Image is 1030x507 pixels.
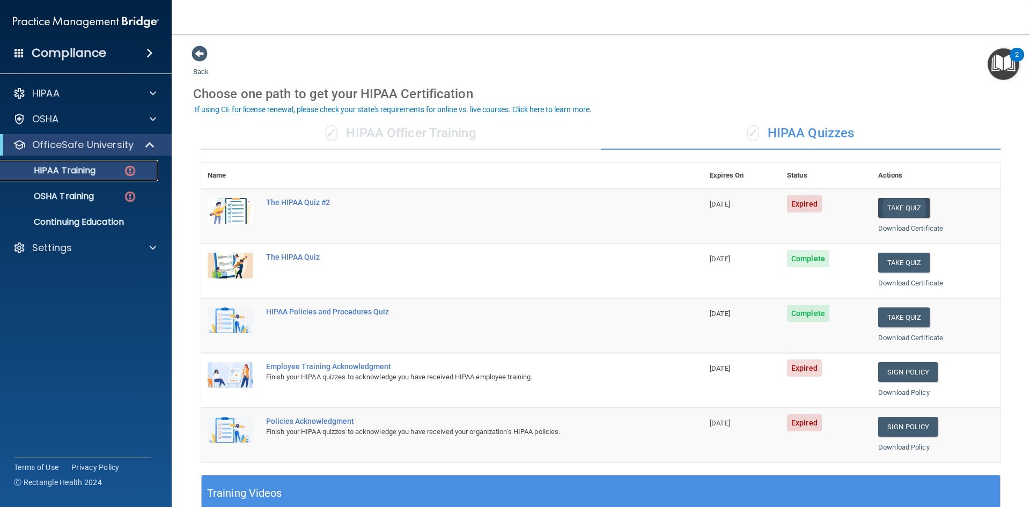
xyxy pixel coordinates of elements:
[266,371,650,384] div: Finish your HIPAA quizzes to acknowledge you have received HIPAA employee training.
[710,310,730,318] span: [DATE]
[710,419,730,427] span: [DATE]
[787,195,822,212] span: Expired
[13,11,159,33] img: PMB logo
[787,250,829,267] span: Complete
[32,113,59,126] p: OSHA
[7,165,95,176] p: HIPAA Training
[32,46,106,61] h4: Compliance
[601,117,1000,150] div: HIPAA Quizzes
[878,279,943,287] a: Download Certificate
[32,138,134,151] p: OfficeSafe University
[201,163,260,189] th: Name
[7,191,94,202] p: OSHA Training
[878,307,930,327] button: Take Quiz
[13,138,156,151] a: OfficeSafe University
[266,253,650,261] div: The HIPAA Quiz
[193,55,209,76] a: Back
[781,163,872,189] th: Status
[710,200,730,208] span: [DATE]
[703,163,781,189] th: Expires On
[878,198,930,218] button: Take Quiz
[878,388,930,396] a: Download Policy
[878,443,930,451] a: Download Policy
[14,462,58,473] a: Terms of Use
[266,362,650,371] div: Employee Training Acknowledgment
[14,477,102,488] span: Ⓒ Rectangle Health 2024
[878,334,943,342] a: Download Certificate
[195,106,592,113] div: If using CE for license renewal, please check your state's requirements for online vs. live cours...
[878,224,943,232] a: Download Certificate
[193,104,593,115] button: If using CE for license renewal, please check your state's requirements for online vs. live cours...
[988,48,1019,80] button: Open Resource Center, 2 new notifications
[326,125,337,141] span: ✓
[266,198,650,207] div: The HIPAA Quiz #2
[13,113,156,126] a: OSHA
[787,305,829,322] span: Complete
[878,362,938,382] a: Sign Policy
[201,117,601,150] div: HIPAA Officer Training
[266,417,650,425] div: Policies Acknowledgment
[266,307,650,316] div: HIPAA Policies and Procedures Quiz
[710,364,730,372] span: [DATE]
[193,78,1009,109] div: Choose one path to get your HIPAA Certification
[207,484,282,503] h5: Training Videos
[787,414,822,431] span: Expired
[71,462,120,473] a: Privacy Policy
[13,241,156,254] a: Settings
[872,163,1000,189] th: Actions
[32,241,72,254] p: Settings
[1015,55,1019,69] div: 2
[747,125,759,141] span: ✓
[123,164,137,178] img: danger-circle.6113f641.png
[32,87,60,100] p: HIPAA
[13,87,156,100] a: HIPAA
[266,425,650,438] div: Finish your HIPAA quizzes to acknowledge you have received your organization’s HIPAA policies.
[123,190,137,203] img: danger-circle.6113f641.png
[7,217,153,227] p: Continuing Education
[710,255,730,263] span: [DATE]
[787,359,822,377] span: Expired
[878,417,938,437] a: Sign Policy
[878,253,930,273] button: Take Quiz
